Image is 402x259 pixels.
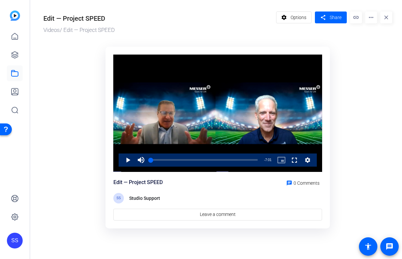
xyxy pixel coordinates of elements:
[364,243,372,250] mat-icon: accessibility
[43,27,60,33] a: Videos
[7,233,23,248] div: SS
[275,153,288,167] button: Picture-in-Picture
[294,180,319,186] span: 0 Comments
[43,13,105,23] div: Edit — Project SPEED
[386,243,393,250] mat-icon: message
[291,11,306,24] span: Options
[276,12,312,23] button: Options
[113,209,322,221] a: Leave a comment
[330,14,342,21] span: Share
[43,26,273,35] div: / Edit — Project SPEED
[284,178,322,186] a: 0 Comments
[121,153,134,167] button: Play
[134,153,148,167] button: Mute
[315,12,347,23] button: Share
[129,194,162,202] div: Studio Support
[365,12,377,23] mat-icon: more_horiz
[265,158,272,162] span: 7:01
[350,12,362,23] mat-icon: link
[380,12,392,23] mat-icon: close
[113,55,322,172] div: Video Player
[288,153,301,167] button: Fullscreen
[113,193,124,203] div: SS
[319,13,327,22] mat-icon: share
[280,11,288,24] mat-icon: settings
[264,158,265,162] span: -
[151,159,258,161] div: Progress Bar
[200,211,236,218] span: Leave a comment
[10,11,20,21] img: blue-gradient.svg
[286,180,292,186] mat-icon: chat
[113,178,163,186] div: Edit — Project SPEED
